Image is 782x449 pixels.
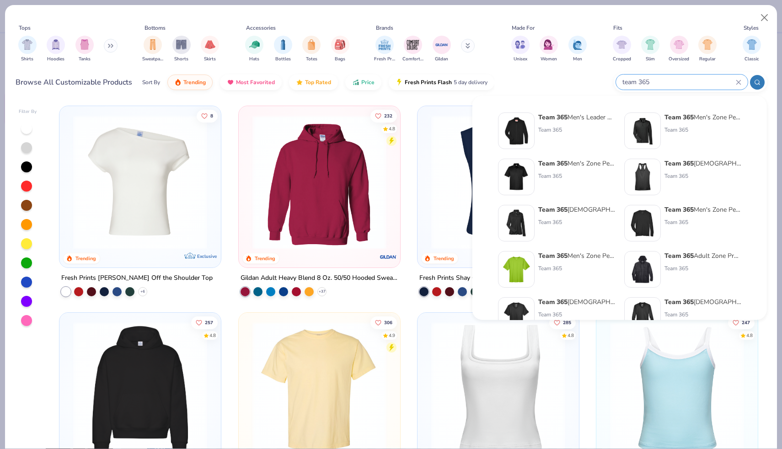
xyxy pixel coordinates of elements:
button: Like [197,109,218,122]
img: Classic Image [747,39,757,50]
div: Team 365 [538,218,615,226]
div: Men's Zone Performance T-Shirt [538,251,615,261]
img: Tanks Image [80,39,90,50]
div: filter for Sweatpants [142,36,163,63]
input: Try "T-Shirt" [621,77,736,87]
div: filter for Skirts [201,36,219,63]
button: filter button [540,36,558,63]
button: filter button [201,36,219,63]
img: ebaf61ba-e11e-41f3-8321-9b81d77d0529 [502,209,530,237]
button: Most Favorited [220,75,282,90]
span: Totes [306,56,317,63]
span: 257 [205,321,213,325]
button: Like [370,316,396,329]
img: Regular Image [702,39,713,50]
span: Hats [249,56,259,63]
div: Men's Leader Soft Shell Jacket [538,112,615,122]
div: Fresh Prints [PERSON_NAME] Off the Shoulder Top [61,273,213,284]
img: Totes Image [306,39,316,50]
button: filter button [47,36,65,63]
span: Women [541,56,557,63]
span: Tanks [79,56,91,63]
span: Cropped [613,56,631,63]
span: Hoodies [47,56,64,63]
div: filter for Unisex [511,36,530,63]
span: Classic [745,56,759,63]
strong: Team 365 [664,113,694,122]
div: Sort By [142,78,160,86]
div: Tops [19,24,31,32]
span: Men [573,56,582,63]
strong: Team 365 [664,205,694,214]
span: Trending [183,79,206,86]
div: filter for Cropped [613,36,631,63]
img: Comfort Colors Image [406,38,420,52]
img: Shorts Image [176,39,187,50]
div: filter for Bottles [274,36,292,63]
span: Sweatpants [142,56,163,63]
span: + 6 [140,289,145,294]
span: Fresh Prints Flash [405,79,452,86]
div: Men's Zone Performance Long-Sleeve T-Shirt [664,205,741,214]
img: Gildan logo [379,248,397,266]
button: Price [345,75,381,90]
strong: Team 365 [538,205,568,214]
strong: Team 365 [664,251,694,260]
div: 4.9 [388,332,395,339]
img: trending.gif [174,79,182,86]
button: Close [756,9,773,27]
span: Slim [646,56,655,63]
strong: Team 365 [664,159,694,168]
button: Like [370,109,396,122]
img: 8edcbd6a-8088-41b0-9de9-5fd5605344f3 [628,163,657,191]
img: Slim Image [645,39,655,50]
img: b89f15a9-33bb-455e-9486-7f667c73ced0 [502,117,530,145]
div: Team 365 [664,264,741,273]
button: Like [728,316,755,329]
span: 247 [742,321,750,325]
img: Bags Image [335,39,345,50]
div: Men's Zone Performance Polo [538,159,615,168]
button: filter button [669,36,689,63]
img: Hats Image [249,39,260,50]
img: flash.gif [396,79,403,86]
img: 0db94f51-f2a4-4af2-b478-468b1ccc4d04 [628,255,657,283]
div: filter for Shirts [18,36,37,63]
span: Shorts [174,56,188,63]
img: 3cda95d0-f4b8-420c-82de-3bcbc74e6963 [628,301,657,330]
div: Team 365 [664,310,741,319]
div: Men's Zone Performance Quarter-Zip [664,112,741,122]
div: filter for Regular [698,36,717,63]
img: a164e800-7022-4571-a324-30c76f641635 [391,115,534,249]
button: filter button [402,36,423,63]
img: most_fav.gif [227,79,234,86]
div: filter for Men [568,36,587,63]
button: filter button [641,36,659,63]
div: 4.8 [209,332,216,339]
span: Fresh Prints [374,56,395,63]
span: Bags [335,56,345,63]
div: filter for Gildan [433,36,451,63]
img: a1c94bf0-cbc2-4c5c-96ec-cab3b8502a7f [69,115,212,249]
div: Team 365 [538,172,615,180]
span: 8 [210,113,213,118]
img: Shirts Image [22,39,32,50]
div: Fresh Prints Shay Off the Shoulder Tank [419,273,536,284]
div: filter for Women [540,36,558,63]
button: filter button [245,36,263,63]
button: Trending [167,75,213,90]
div: 4.8 [388,125,395,132]
span: Bottles [275,56,291,63]
span: Regular [699,56,716,63]
div: filter for Bags [331,36,349,63]
div: Browse All Customizable Products [16,77,132,88]
div: 4.8 [746,332,753,339]
div: Team 365 [538,264,615,273]
img: Men Image [573,39,583,50]
button: filter button [743,36,761,63]
button: filter button [331,36,349,63]
img: Hoodies Image [51,39,61,50]
button: filter button [613,36,631,63]
button: Top Rated [289,75,338,90]
div: Team 365 [538,310,615,319]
